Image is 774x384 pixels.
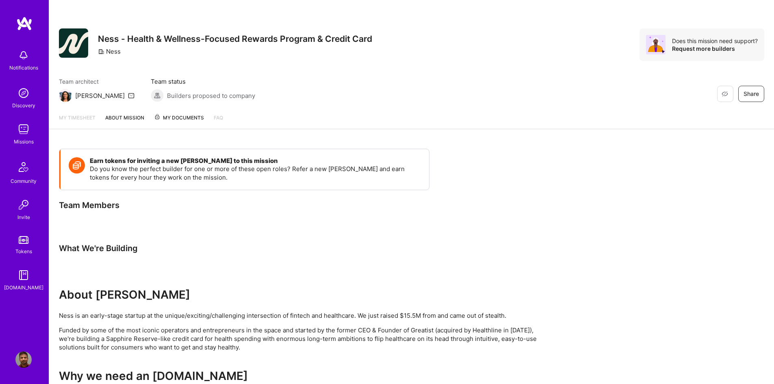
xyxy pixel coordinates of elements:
[16,16,33,31] img: logo
[15,121,32,137] img: teamwork
[151,77,255,86] span: Team status
[98,47,121,56] div: Ness
[75,91,125,100] div: [PERSON_NAME]
[15,267,32,283] img: guide book
[15,85,32,101] img: discovery
[14,157,33,177] img: Community
[17,213,30,221] div: Invite
[15,247,32,256] div: Tokens
[722,91,728,97] i: icon EyeClosed
[98,48,104,55] i: icon CompanyGray
[98,34,372,44] h3: Ness - Health & Wellness-Focused Rewards Program & Credit Card
[154,113,204,129] a: My Documents
[214,113,223,129] a: FAQ
[90,165,421,182] p: Do you know the perfect builder for one or more of these open roles? Refer a new [PERSON_NAME] an...
[59,77,134,86] span: Team architect
[167,91,255,100] span: Builders proposed to company
[14,137,34,146] div: Missions
[15,197,32,213] img: Invite
[672,37,758,45] div: Does this mission need support?
[4,283,43,292] div: [DOMAIN_NAME]
[59,369,546,383] h2: Why we need an [DOMAIN_NAME]
[59,311,546,320] p: Ness is an early-stage startup at the unique/exciting/challenging intersection of fintech and hea...
[672,45,758,52] div: Request more builders
[744,90,759,98] span: Share
[59,326,546,360] p: Funded by some of the most iconic operators and entrepreneurs in the space and started by the for...
[646,35,666,54] img: Avatar
[59,200,429,210] div: Team Members
[59,28,88,58] img: Company Logo
[15,351,32,368] img: User Avatar
[105,113,144,129] a: About Mission
[90,157,421,165] h4: Earn tokens for inviting a new [PERSON_NAME] to this mission
[128,92,134,99] i: icon Mail
[59,113,95,129] a: My timesheet
[13,351,34,368] a: User Avatar
[151,89,164,102] img: Builders proposed to company
[59,89,72,102] img: Team Architect
[12,101,35,110] div: Discovery
[9,63,38,72] div: Notifications
[11,177,37,185] div: Community
[59,243,546,254] div: What We're Building
[15,47,32,63] img: bell
[154,113,204,122] span: My Documents
[59,288,546,302] h2: About [PERSON_NAME]
[19,236,28,244] img: tokens
[69,157,85,174] img: Token icon
[738,86,764,102] button: Share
